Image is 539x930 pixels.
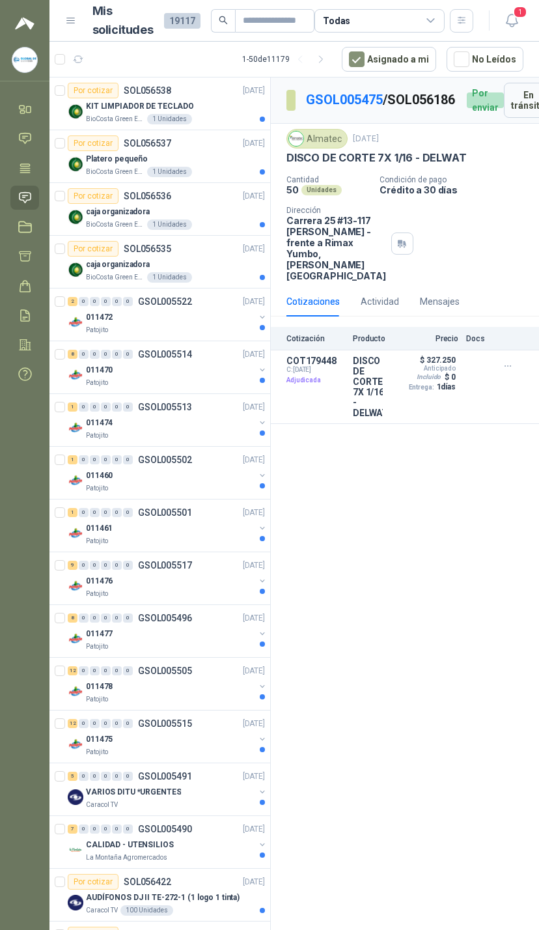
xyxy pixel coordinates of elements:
p: Patojito [86,430,108,441]
img: Company Logo [68,631,83,647]
img: Company Logo [68,420,83,436]
h1: Mis solicitudes [92,2,154,40]
div: Almatec [286,129,348,148]
div: 0 [79,613,89,623]
div: 0 [79,561,89,570]
p: $ 327.250 [420,356,456,365]
div: 8 [68,613,77,623]
div: Todas [323,14,350,28]
p: 011470 [86,364,113,376]
div: 0 [79,402,89,412]
a: GSOL005475 [306,92,383,107]
div: 5 [68,772,77,781]
img: Company Logo [68,315,83,330]
div: 0 [90,719,100,728]
p: [DATE] [243,718,265,730]
div: 0 [79,666,89,675]
div: Por cotizar [68,135,118,151]
span: 19117 [164,13,200,29]
img: Company Logo [68,473,83,488]
p: Condición de pago [380,175,534,184]
div: 0 [79,772,89,781]
img: Company Logo [68,104,83,119]
div: 0 [123,666,133,675]
p: Patojito [86,536,108,546]
div: 1 - 50 de 11179 [242,49,331,70]
p: Patojito [86,483,108,494]
button: Asignado a mi [342,47,436,72]
div: 0 [123,402,133,412]
p: Patojito [86,589,108,599]
div: 0 [90,613,100,623]
div: 0 [79,824,89,834]
a: 1 0 0 0 0 0 GSOL005502[DATE] Company Logo011460Patojito [68,452,268,494]
div: 0 [101,508,111,517]
p: SOL056537 [124,139,171,148]
img: Company Logo [12,48,37,72]
div: Unidades [301,185,342,195]
div: 1 [68,508,77,517]
div: 0 [90,508,100,517]
div: 0 [79,350,89,359]
p: Adjudicada [286,374,345,387]
div: 1 Unidades [147,272,192,283]
div: 0 [101,455,111,464]
a: 8 0 0 0 0 0 GSOL005496[DATE] Company Logo011477Patojito [68,610,268,652]
div: 12 [68,666,77,675]
div: 0 [101,666,111,675]
img: Company Logo [68,526,83,541]
div: 100 Unidades [120,905,173,916]
a: Por cotizarSOL056535[DATE] Company Logocaja organizadoraBioCosta Green Energy S.A.S1 Unidades [49,236,270,289]
div: 1 Unidades [147,114,192,124]
p: [DATE] [243,85,265,97]
div: 0 [101,350,111,359]
span: search [219,16,228,25]
div: 0 [101,402,111,412]
div: 0 [112,666,122,675]
div: 0 [90,561,100,570]
div: 0 [112,455,122,464]
p: Dirección [286,206,386,215]
div: 0 [101,772,111,781]
div: Por cotizar [68,83,118,98]
img: Company Logo [68,895,83,910]
p: Patojito [86,325,108,335]
p: 011477 [86,628,113,640]
p: GSOL005513 [138,402,192,412]
p: [DATE] [243,770,265,783]
p: [DATE] [243,243,265,255]
div: 1 [68,455,77,464]
div: 0 [123,613,133,623]
p: GSOL005491 [138,772,192,781]
div: 0 [79,455,89,464]
p: GSOL005490 [138,824,192,834]
a: Por cotizarSOL056422[DATE] Company LogoAUDÍFONOS DJ II TE-272-1 (1 logo 1 tinta)Caracol TV100 Uni... [49,869,270,922]
div: 7 [68,824,77,834]
p: DISCO DE CORTE 7X 1/16 - DELWAT [286,151,466,165]
p: / SOL056186 [306,90,456,110]
span: C: [DATE] [286,366,345,374]
p: [DATE] [243,401,265,414]
p: 50 [286,184,299,195]
a: 1 0 0 0 0 0 GSOL005513[DATE] Company Logo011474Patojito [68,399,268,441]
div: Actividad [361,294,399,309]
img: Logo peakr [15,16,35,31]
div: 0 [79,508,89,517]
a: 12 0 0 0 0 0 GSOL005505[DATE] Company Logo011478Patojito [68,663,268,705]
p: Cotización [286,334,345,343]
p: $ 0 [445,373,456,382]
div: 1 Unidades [147,219,192,230]
div: 12 [68,719,77,728]
div: Por cotizar [68,241,118,257]
p: caja organizadora [86,206,150,218]
p: Patojito [86,747,108,757]
a: Por cotizarSOL056538[DATE] Company LogoKIT LIMPIADOR DE TECLADOBioCosta Green Energy S.A.S1 Unidades [49,77,270,130]
img: Company Logo [68,789,83,805]
p: Caracol TV [86,905,118,916]
p: Producto [353,334,385,343]
div: 0 [123,508,133,517]
a: Por cotizarSOL056536[DATE] Company Logocaja organizadoraBioCosta Green Energy S.A.S1 Unidades [49,183,270,236]
p: [DATE] [243,823,265,836]
img: Company Logo [68,578,83,594]
p: VARIOS DITU *URGENTES [86,786,181,798]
